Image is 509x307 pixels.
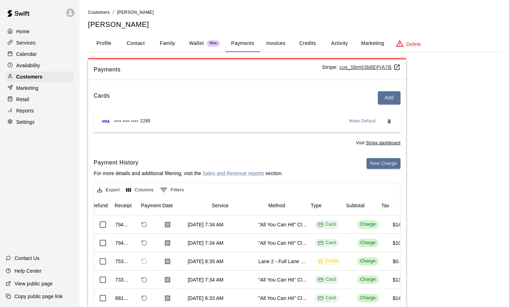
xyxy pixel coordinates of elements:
[406,41,421,48] p: Delete
[16,39,36,46] p: Services
[188,276,223,283] div: Aug 3, 2025, 7:34 AM
[117,10,154,15] span: [PERSON_NAME]
[138,237,150,249] span: Refund payment
[120,35,152,52] button: Contact
[16,118,35,126] p: Settings
[94,65,322,74] span: Payments
[161,292,174,305] button: Download Receipt
[111,196,138,215] div: Receipt
[115,239,131,247] div: 794756
[6,71,74,82] a: Customers
[124,185,156,196] button: Select columns
[265,196,307,215] div: Method
[307,196,343,215] div: Type
[393,295,411,302] div: $149.00
[16,28,30,35] p: Home
[188,258,223,265] div: Aug 13, 2025, 8:35 AM
[141,196,173,215] div: Payment Date
[115,258,131,265] div: 753373
[212,196,229,215] div: Service
[16,96,29,103] p: Retail
[94,170,283,177] p: For more details and additional filtering, visit the section.
[6,83,74,93] div: Marketing
[355,35,390,52] button: Marketing
[88,20,501,29] h5: [PERSON_NAME]
[260,35,292,52] button: Invoices
[366,140,400,145] a: Stripe dashboard
[94,158,283,167] h6: Payment History
[188,239,223,247] div: Sep 3, 2025, 7:34 AM
[258,258,308,265] div: Lane 2 - Full Lane Rental w/ 9 hole pitching neet
[292,35,323,52] button: Credits
[318,258,338,265] div: Credit
[393,258,405,265] div: $0.00
[88,9,110,15] a: Customers
[318,239,336,246] div: Card
[188,295,223,302] div: Jul 3, 2025, 6:33 AM
[14,280,53,287] p: View public page
[161,273,174,286] button: Download Receipt
[138,255,150,267] span: Refund payment
[16,51,37,58] p: Calendar
[318,221,336,228] div: Card
[208,196,265,215] div: Service
[393,276,411,283] div: $138.07
[343,196,378,215] div: Subtotal
[258,221,308,228] div: "All You Can Hit" Clubhouse Membership
[360,258,376,265] div: Charge
[189,40,204,47] p: Wallet
[88,10,110,15] span: Customers
[14,293,63,300] p: Copy public page link
[92,196,108,215] div: Refund
[360,295,376,301] div: Charge
[6,105,74,116] a: Reports
[88,35,120,52] button: Profile
[161,255,174,268] button: Download Receipt
[16,107,34,114] p: Reports
[16,73,42,80] p: Customers
[94,91,110,104] h6: Cards
[258,295,308,302] div: "All You Can Hit" Clubhouse Membership
[6,117,74,127] a: Settings
[115,221,131,228] div: 794757
[346,116,379,127] button: Make Default
[6,37,74,48] a: Services
[138,196,208,215] div: Payment Date
[318,276,336,283] div: Card
[393,221,411,228] div: $149.00
[360,221,376,228] div: Charge
[95,185,122,196] button: Export
[349,118,376,125] span: Make Default
[188,221,223,228] div: Sep 3, 2025, 7:34 AM
[6,60,74,71] a: Availability
[138,292,150,304] span: Refund payment
[360,239,376,246] div: Charge
[16,85,39,92] p: Marketing
[378,196,413,215] div: Tax
[207,41,220,46] span: New
[16,62,40,69] p: Availability
[115,295,131,302] div: 681474
[6,94,74,105] a: Retail
[113,8,114,16] li: /
[339,64,400,70] u: cus_Sbmlj3b8EPrA7B
[322,64,400,71] p: Stripe:
[99,118,112,125] img: Credit card brand logo
[158,184,186,196] button: Show filters
[367,158,400,169] button: New Charge
[203,170,264,176] a: Sales and Revenue reports
[226,35,260,52] button: Payments
[14,255,40,262] p: Contact Us
[6,49,74,59] div: Calendar
[384,116,395,127] button: Remove
[88,196,111,215] div: Refund
[356,140,400,147] span: Visit
[138,219,150,231] span: Refund payment
[258,239,308,247] div: "All You Can Hit" Clubhouse Membership
[88,8,501,16] nav: breadcrumb
[115,196,132,215] div: Receipt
